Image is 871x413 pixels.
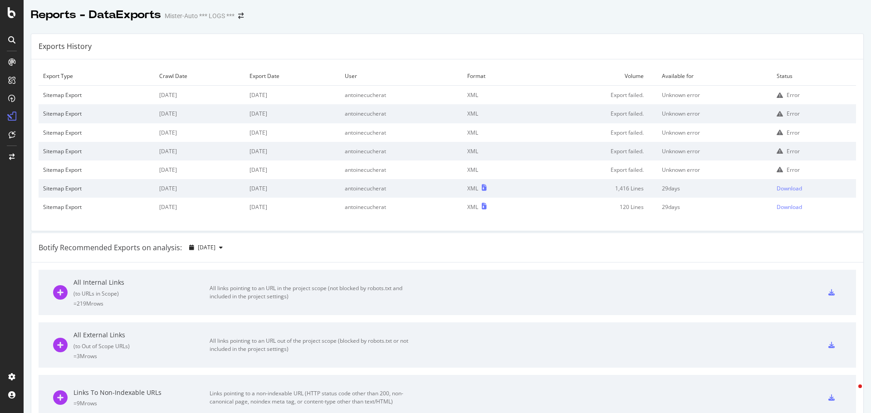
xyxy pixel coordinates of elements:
td: Format [463,67,532,86]
div: Sitemap Export [43,110,150,117]
div: Exports History [39,41,92,52]
div: All links pointing to an URL in the project scope (not blocked by robots.txt and included in the ... [210,284,414,301]
td: antoinecucherat [340,86,463,105]
div: Sitemap Export [43,185,150,192]
td: Unknown error [657,160,772,179]
td: User [340,67,463,86]
div: Links To Non-Indexable URLs [73,388,210,397]
div: Links pointing to a non-indexable URL (HTTP status code other than 200, non-canonical page, noind... [210,389,414,406]
td: [DATE] [155,123,245,142]
div: = 219M rows [73,300,210,307]
td: antoinecucherat [340,160,463,179]
div: Sitemap Export [43,129,150,136]
td: 29 days [657,179,772,198]
td: 1,416 Lines [532,179,657,198]
div: Error [787,91,800,99]
td: antoinecucherat [340,198,463,216]
div: Error [787,129,800,136]
td: [DATE] [245,179,340,198]
div: = 3M rows [73,352,210,360]
td: Export failed. [532,160,657,179]
td: Export Date [245,67,340,86]
div: Error [787,110,800,117]
td: XML [463,142,532,160]
div: csv-export [828,394,835,401]
div: Download [777,203,802,211]
td: [DATE] [155,142,245,160]
td: [DATE] [245,198,340,216]
td: antoinecucherat [340,142,463,160]
td: [DATE] [245,123,340,142]
div: Botify Recommended Exports on analysis: [39,243,182,253]
div: All links pointing to an URL out of the project scope (blocked by robots.txt or not included in t... [210,337,414,353]
td: [DATE] [155,160,245,179]
td: Status [772,67,856,86]
td: Unknown error [657,142,772,160]
td: XML [463,104,532,123]
div: Error [787,147,800,155]
td: Export Type [39,67,155,86]
td: XML [463,86,532,105]
td: Unknown error [657,104,772,123]
td: Export failed. [532,104,657,123]
div: Download [777,185,802,192]
div: Sitemap Export [43,91,150,99]
td: Available for [657,67,772,86]
td: antoinecucherat [340,104,463,123]
td: Crawl Date [155,67,245,86]
button: [DATE] [186,240,226,255]
div: Error [787,166,800,174]
td: [DATE] [245,160,340,179]
div: XML [467,185,478,192]
td: Unknown error [657,123,772,142]
td: antoinecucherat [340,123,463,142]
a: Download [777,203,851,211]
td: [DATE] [155,104,245,123]
td: 120 Lines [532,198,657,216]
iframe: Intercom live chat [840,382,862,404]
td: Volume [532,67,657,86]
div: XML [467,203,478,211]
td: [DATE] [155,86,245,105]
td: Unknown error [657,86,772,105]
div: ( to URLs in Scope ) [73,290,210,297]
td: antoinecucherat [340,179,463,198]
td: Export failed. [532,86,657,105]
td: [DATE] [155,198,245,216]
td: Export failed. [532,142,657,160]
div: Sitemap Export [43,147,150,155]
div: arrow-right-arrow-left [238,13,244,19]
div: All External Links [73,330,210,340]
td: XML [463,160,532,179]
td: [DATE] [245,86,340,105]
td: [DATE] [155,179,245,198]
td: [DATE] [245,104,340,123]
td: [DATE] [245,142,340,160]
td: XML [463,123,532,142]
div: All Internal Links [73,278,210,287]
div: Sitemap Export [43,203,150,211]
div: ( to Out of Scope URLs ) [73,342,210,350]
span: 2025 Sep. 25th [198,243,215,251]
a: Download [777,185,851,192]
div: csv-export [828,342,835,348]
div: = 9M rows [73,399,210,407]
td: Export failed. [532,123,657,142]
td: 29 days [657,198,772,216]
div: Reports - DataExports [31,7,161,23]
div: csv-export [828,289,835,296]
div: Sitemap Export [43,166,150,174]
